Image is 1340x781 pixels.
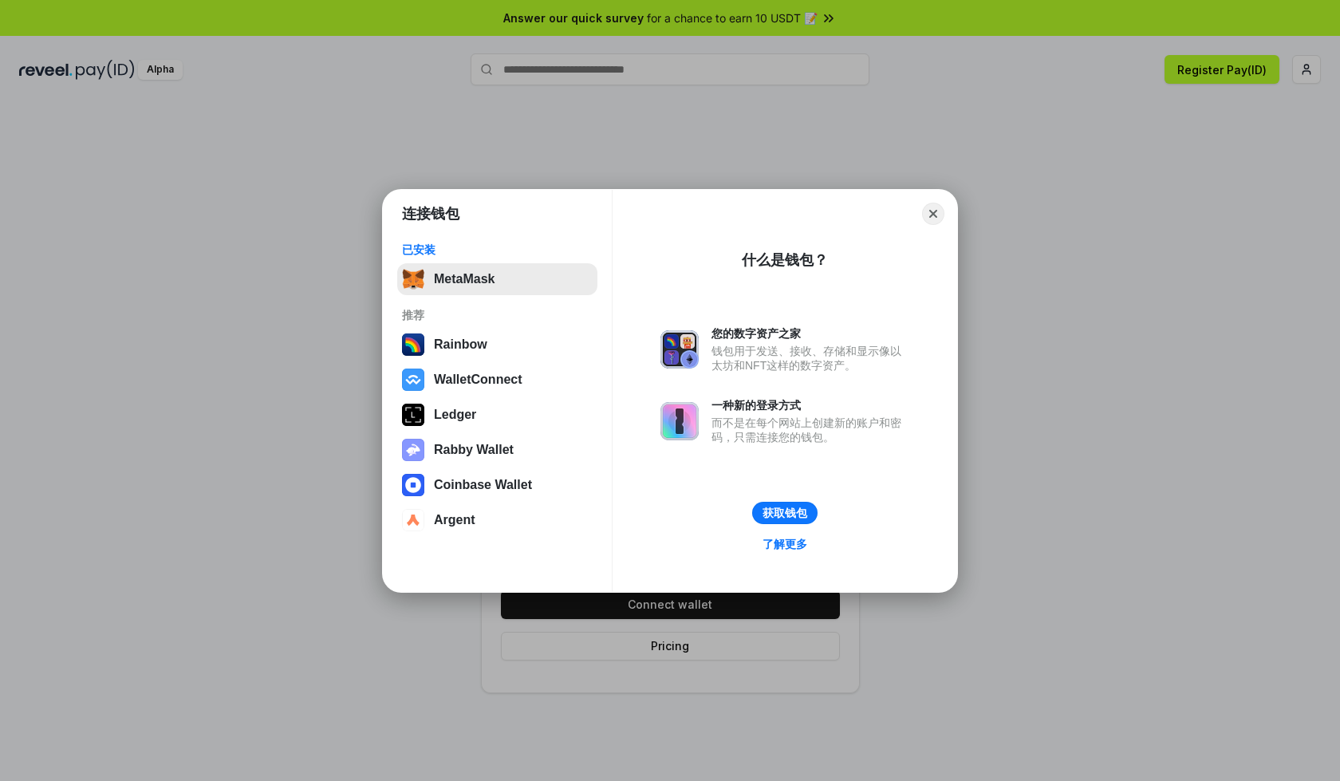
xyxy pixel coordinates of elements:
[763,506,807,520] div: 获取钱包
[402,369,424,391] img: svg+xml,%3Csvg%20width%3D%2228%22%20height%3D%2228%22%20viewBox%3D%220%200%2028%2028%22%20fill%3D...
[711,398,909,412] div: 一种新的登录方式
[711,326,909,341] div: 您的数字资产之家
[434,478,532,492] div: Coinbase Wallet
[434,272,495,286] div: MetaMask
[402,509,424,531] img: svg+xml,%3Csvg%20width%3D%2228%22%20height%3D%2228%22%20viewBox%3D%220%200%2028%2028%22%20fill%3D...
[711,416,909,444] div: 而不是在每个网站上创建新的账户和密码，只需连接您的钱包。
[752,502,818,524] button: 获取钱包
[660,330,699,369] img: svg+xml,%3Csvg%20xmlns%3D%22http%3A%2F%2Fwww.w3.org%2F2000%2Fsvg%22%20fill%3D%22none%22%20viewBox...
[397,364,597,396] button: WalletConnect
[402,333,424,356] img: svg+xml,%3Csvg%20width%3D%22120%22%20height%3D%22120%22%20viewBox%3D%220%200%20120%20120%22%20fil...
[402,268,424,290] img: svg+xml,%3Csvg%20fill%3D%22none%22%20height%3D%2233%22%20viewBox%3D%220%200%2035%2033%22%20width%...
[922,203,944,225] button: Close
[434,337,487,352] div: Rainbow
[397,504,597,536] button: Argent
[402,308,593,322] div: 推荐
[434,373,522,387] div: WalletConnect
[397,263,597,295] button: MetaMask
[402,404,424,426] img: svg+xml,%3Csvg%20xmlns%3D%22http%3A%2F%2Fwww.w3.org%2F2000%2Fsvg%22%20width%3D%2228%22%20height%3...
[397,469,597,501] button: Coinbase Wallet
[660,402,699,440] img: svg+xml,%3Csvg%20xmlns%3D%22http%3A%2F%2Fwww.w3.org%2F2000%2Fsvg%22%20fill%3D%22none%22%20viewBox...
[397,399,597,431] button: Ledger
[434,513,475,527] div: Argent
[434,443,514,457] div: Rabby Wallet
[402,474,424,496] img: svg+xml,%3Csvg%20width%3D%2228%22%20height%3D%2228%22%20viewBox%3D%220%200%2028%2028%22%20fill%3D...
[753,534,817,554] a: 了解更多
[742,250,828,270] div: 什么是钱包？
[402,439,424,461] img: svg+xml,%3Csvg%20xmlns%3D%22http%3A%2F%2Fwww.w3.org%2F2000%2Fsvg%22%20fill%3D%22none%22%20viewBox...
[397,329,597,361] button: Rainbow
[763,537,807,551] div: 了解更多
[397,434,597,466] button: Rabby Wallet
[711,344,909,373] div: 钱包用于发送、接收、存储和显示像以太坊和NFT这样的数字资产。
[434,408,476,422] div: Ledger
[402,204,459,223] h1: 连接钱包
[402,243,593,257] div: 已安装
